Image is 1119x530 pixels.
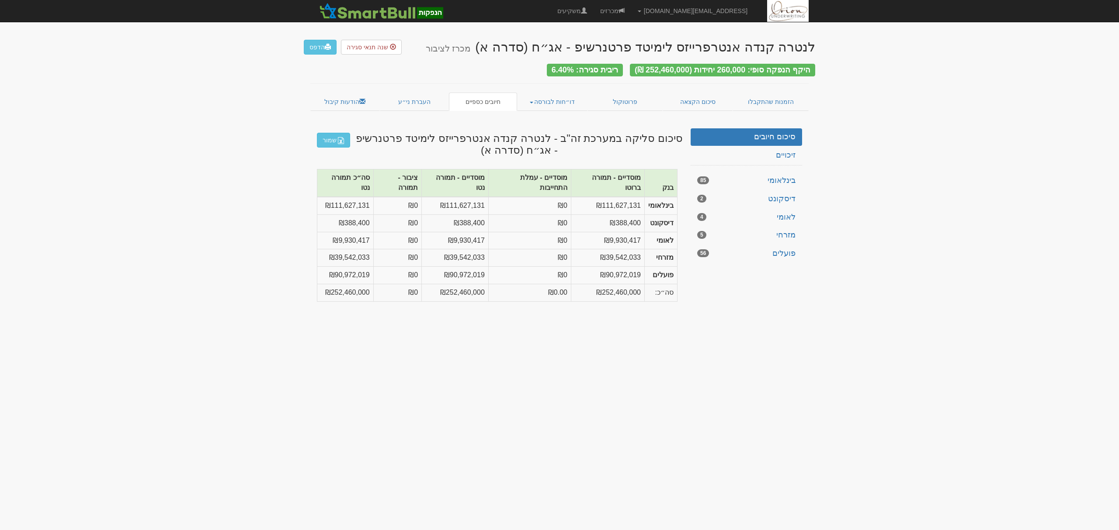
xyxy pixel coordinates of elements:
[691,245,802,262] a: פועלים
[571,249,644,267] td: ₪39,542,033
[697,195,706,203] span: 2
[630,64,815,76] div: היקף הנפקה סופי: 260,000 יחידות (252,460,000 ₪)
[571,197,644,214] td: ₪111,627,131
[373,169,422,197] th: ציבור - תמורה
[697,231,706,239] span: 5
[426,40,815,54] div: לנטרה קנדה אנטרפרייזס לימיטד פרטנרשיפ - אג״ח (סדרה א)
[663,93,733,111] a: סיכום הקצאה
[488,214,571,232] td: ₪0
[426,44,471,53] small: מכרז לציבור
[691,227,802,244] a: מזרחי
[547,64,623,76] div: ריבית סגירה: 6.40%
[733,93,809,111] a: הזמנות שהתקבלו
[488,267,571,284] td: ₪0
[304,40,337,55] a: הדפס
[373,267,422,284] td: ₪0
[317,133,350,148] a: שמור
[648,202,674,209] strong: בינלאומי
[571,284,644,302] td: ₪252,460,000
[373,249,422,267] td: ₪0
[422,232,489,249] td: ₪9,930,417
[310,133,684,156] h3: סיכום סליקה במערכת זה"ב - לנטרה קנדה אנטרפרייזס לימיטד פרטנרשיפ - אג״ח (סדרה א)
[517,93,588,111] a: דו״חות לבורסה
[317,284,374,302] td: ₪252,460,000
[653,271,674,279] strong: פועלים
[347,44,388,51] span: שנה תנאי סגירה
[645,169,678,197] th: בנק
[422,169,489,197] th: מוסדיים - תמורה נטו
[422,197,489,214] td: ₪111,627,131
[341,40,402,55] button: שנה תנאי סגירה
[691,190,802,208] a: דיסקונט
[488,197,571,214] td: ₪0
[587,93,663,111] a: פרוטוקול
[317,232,374,249] td: ₪9,930,417
[571,214,644,232] td: ₪388,400
[317,249,374,267] td: ₪39,542,033
[317,197,374,214] td: ₪111,627,131
[488,232,571,249] td: ₪0
[488,249,571,267] td: ₪0
[571,267,644,284] td: ₪90,972,019
[645,284,678,302] td: סה״כ:
[657,237,674,244] strong: לאומי
[380,93,449,111] a: העברת ני״ע
[310,93,380,111] a: הודעות קיבול
[449,93,517,111] a: חיובים כספיים
[422,267,489,284] td: ₪90,972,019
[691,209,802,226] a: לאומי
[422,249,489,267] td: ₪39,542,033
[317,169,374,197] th: סה״כ תמורה נטו
[488,284,571,302] td: ₪0.00
[373,284,422,302] td: ₪0
[650,219,674,227] strong: דיסקונט
[691,147,802,164] a: זיכויים
[317,267,374,284] td: ₪90,972,019
[317,214,374,232] td: ₪388,400
[571,169,644,197] th: מוסדיים - תמורה ברוטו
[373,232,422,249] td: ₪0
[697,176,709,184] span: 85
[691,128,802,146] a: סיכום חיובים
[691,172,802,189] a: בינלאומי
[317,2,445,20] img: SmartBull Logo
[422,284,489,302] td: ₪252,460,000
[373,214,422,232] td: ₪0
[488,169,571,197] th: מוסדיים - עמלת התחייבות
[422,214,489,232] td: ₪388,400
[697,249,709,257] span: 56
[373,197,422,214] td: ₪0
[337,137,344,144] img: excel-file-white.png
[697,213,706,221] span: 4
[656,254,674,261] strong: מזרחי
[571,232,644,249] td: ₪9,930,417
